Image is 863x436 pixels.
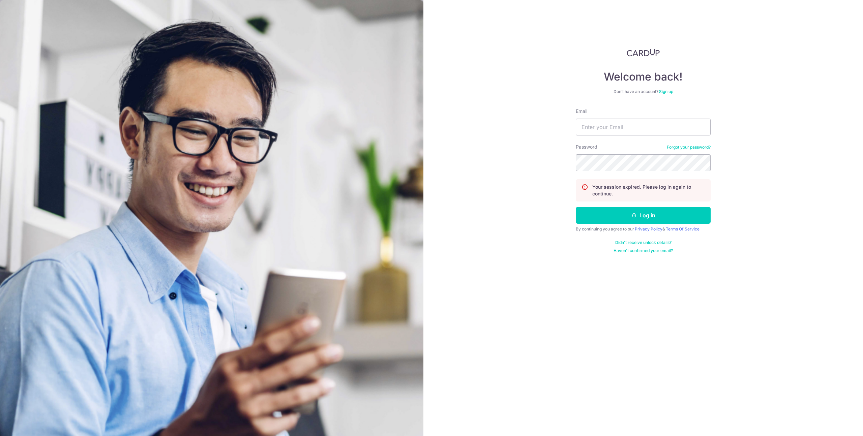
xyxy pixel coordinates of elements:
p: Your session expired. Please log in again to continue. [592,184,705,197]
a: Forgot your password? [667,145,711,150]
h4: Welcome back! [576,70,711,84]
img: CardUp Logo [627,49,660,57]
input: Enter your Email [576,119,711,135]
a: Sign up [659,89,673,94]
a: Privacy Policy [635,226,662,231]
label: Password [576,144,597,150]
a: Terms Of Service [666,226,700,231]
button: Log in [576,207,711,224]
label: Email [576,108,587,115]
div: Don’t have an account? [576,89,711,94]
a: Didn't receive unlock details? [615,240,672,245]
a: Haven't confirmed your email? [614,248,673,253]
div: By continuing you agree to our & [576,226,711,232]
